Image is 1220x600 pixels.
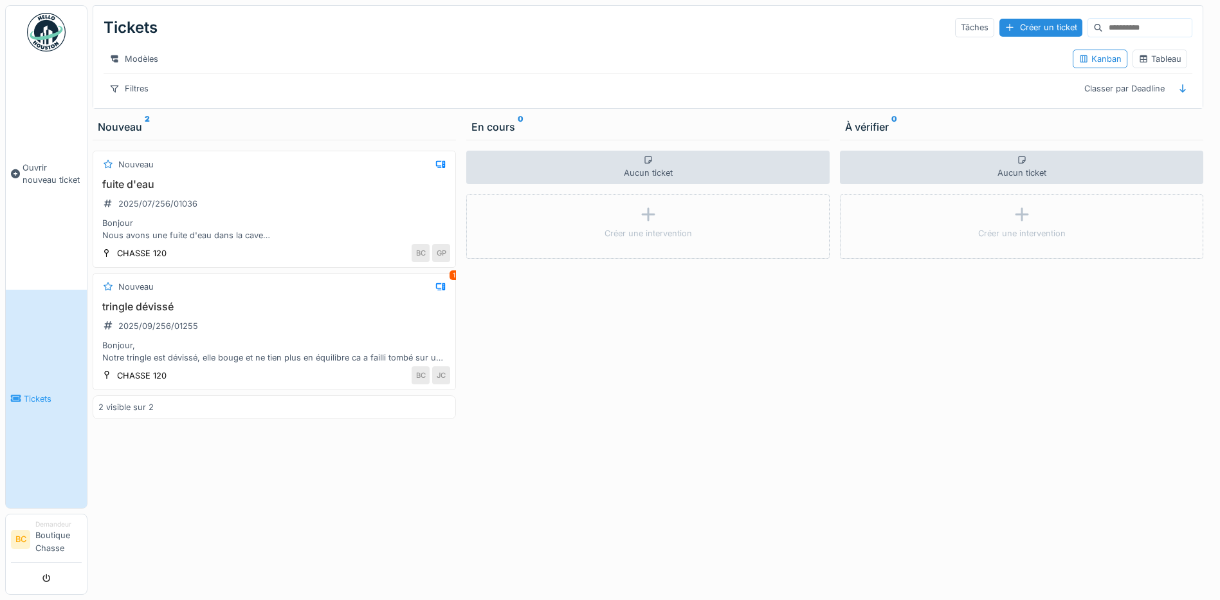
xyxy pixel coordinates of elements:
[118,158,154,171] div: Nouveau
[27,13,66,52] img: Badge_color-CXgf-gQk.svg
[117,247,167,259] div: CHASSE 120
[98,339,450,364] div: Bonjour, Notre tringle est dévissé, elle bouge et ne tien plus en équilibre ca a failli tombé sur...
[11,530,30,549] li: BC
[891,119,897,135] sup: 0
[432,366,450,384] div: JC
[104,11,158,44] div: Tickets
[432,244,450,262] div: GP
[118,320,198,332] div: 2025/09/256/01255
[471,119,824,135] div: En cours
[98,178,450,191] h3: fuite d'eau
[999,19,1082,36] div: Créer un ticket
[35,520,82,559] li: Boutique Chasse
[466,151,830,184] div: Aucun ticket
[104,79,154,98] div: Filtres
[104,50,164,68] div: Modèles
[98,301,450,313] h3: tringle dévissé
[11,520,82,563] a: BC DemandeurBoutique Chasse
[955,18,994,37] div: Tâches
[412,366,430,384] div: BC
[450,270,459,280] div: 1
[845,119,1198,135] div: À vérifier
[23,162,82,186] span: Ouvrir nouveau ticket
[118,198,197,210] div: 2025/07/256/01036
[98,401,154,413] div: 2 visible sur 2
[98,217,450,241] div: Bonjour Nous avons une fuite d'eau dans la cave bonne journée
[118,281,154,293] div: Nouveau
[605,227,692,239] div: Créer une intervention
[978,227,1066,239] div: Créer une intervention
[117,370,167,382] div: CHASSE 120
[145,119,150,135] sup: 2
[840,151,1203,184] div: Aucun ticket
[1138,53,1181,65] div: Tableau
[6,290,87,508] a: Tickets
[1079,79,1170,98] div: Classer par Deadline
[1079,53,1122,65] div: Kanban
[412,244,430,262] div: BC
[518,119,524,135] sup: 0
[35,520,82,529] div: Demandeur
[6,59,87,290] a: Ouvrir nouveau ticket
[24,393,82,405] span: Tickets
[98,119,451,135] div: Nouveau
